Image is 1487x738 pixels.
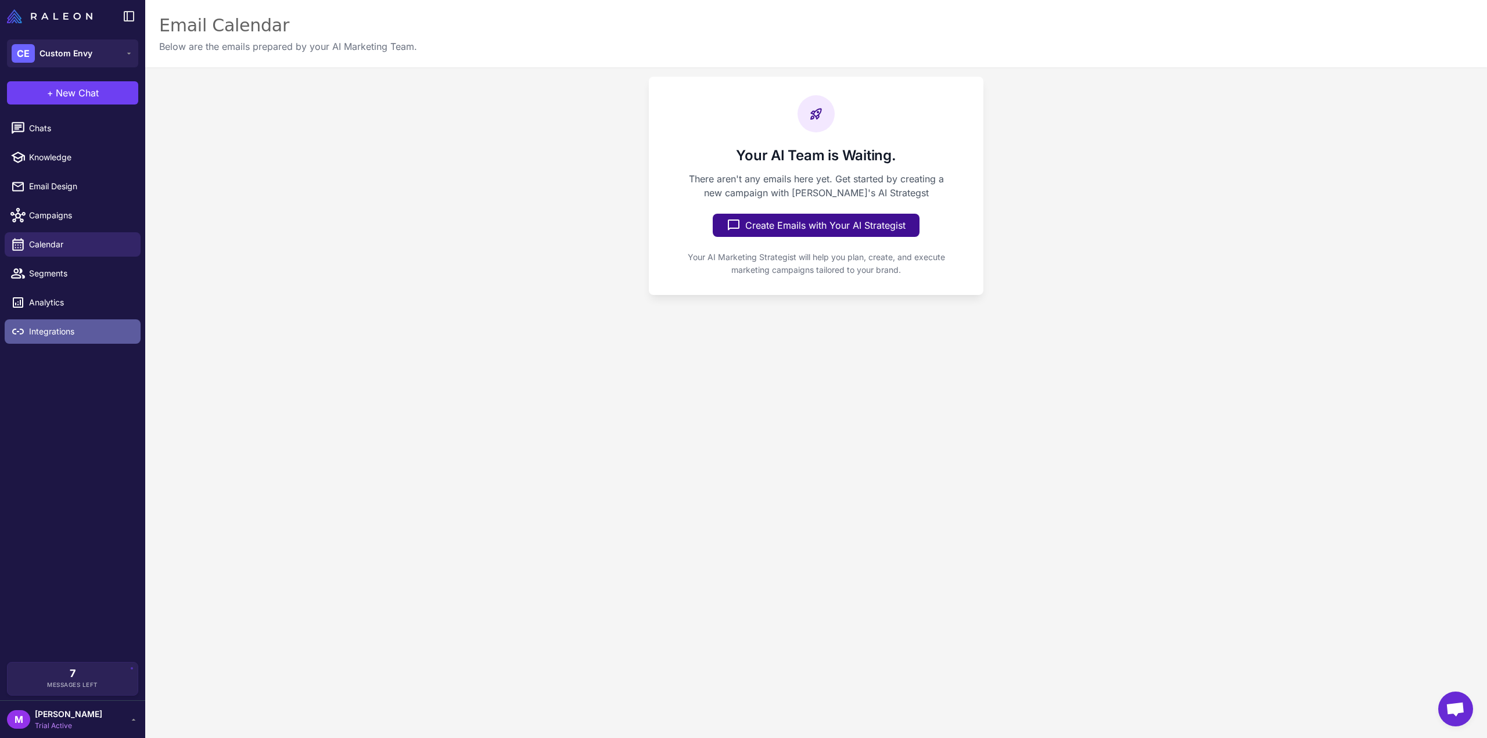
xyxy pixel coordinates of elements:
[29,238,131,251] span: Calendar
[159,14,417,37] div: Email Calendar
[7,9,92,23] img: Raleon Logo
[39,47,92,60] span: Custom Envy
[686,172,946,200] p: There aren't any emails here yet. Get started by creating a new campaign with [PERSON_NAME]'s AI ...
[5,145,141,170] a: Knowledge
[7,81,138,105] button: +New Chat
[5,232,141,257] a: Calendar
[5,116,141,141] a: Chats
[7,9,97,23] a: Raleon Logo
[667,251,965,276] p: Your AI Marketing Strategist will help you plan, create, and execute marketing campaigns tailored...
[12,44,35,63] div: CE
[5,203,141,228] a: Campaigns
[5,174,141,199] a: Email Design
[35,721,102,731] span: Trial Active
[47,681,98,689] span: Messages Left
[159,39,417,53] p: Below are the emails prepared by your AI Marketing Team.
[5,261,141,286] a: Segments
[29,267,131,280] span: Segments
[686,146,946,165] h2: Your AI Team is Waiting.
[29,122,131,135] span: Chats
[35,708,102,721] span: [PERSON_NAME]
[56,86,99,100] span: New Chat
[7,710,30,729] div: M
[29,209,131,222] span: Campaigns
[7,39,138,67] button: CECustom Envy
[29,180,131,193] span: Email Design
[29,296,131,309] span: Analytics
[29,151,131,164] span: Knowledge
[5,319,141,344] a: Integrations
[5,290,141,315] a: Analytics
[70,668,76,679] span: 7
[1438,692,1473,726] a: Open chat
[29,325,131,338] span: Integrations
[47,86,53,100] span: +
[713,214,920,237] button: Create Emails with Your AI Strategist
